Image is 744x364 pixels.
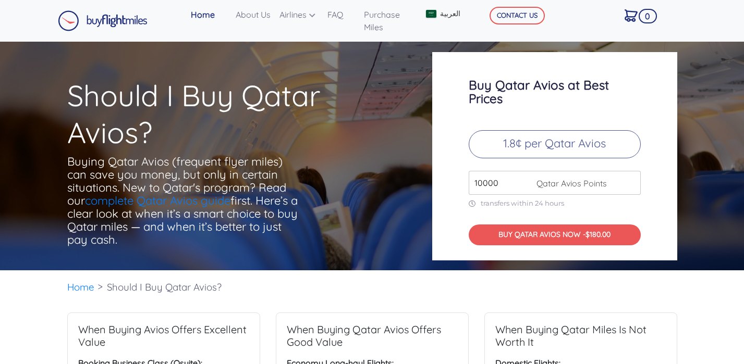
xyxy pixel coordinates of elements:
[495,323,666,348] h2: When Buying Qatar Miles Is Not Worth It
[586,230,611,239] span: $180.00
[67,281,94,293] a: Home
[323,4,360,25] a: FAQ
[469,130,641,158] p: 1.8¢ per Qatar Avios
[67,77,392,151] h1: Should I Buy Qatar Avios?
[287,323,458,348] h2: When Buying Qatar Avios Offers Good Value
[625,9,638,22] img: Cart
[58,10,148,31] img: Buy Flight Miles Logo
[440,8,460,19] span: العربية
[531,177,607,190] span: Qatar Avios Points
[102,270,227,304] li: Should I Buy Qatar Avios?
[469,78,641,105] h3: Buy Qatar Avios at Best Prices
[620,4,652,26] a: 0
[490,7,545,24] button: CONTACT US
[422,4,476,23] a: العربية
[231,4,275,25] a: About Us
[58,8,148,34] a: Buy Flight Miles Logo
[426,10,436,18] img: Arabic
[275,4,323,25] a: Airlines
[85,193,230,208] a: complete Qatar Avios guide
[469,224,641,246] button: BUY QATAR AVIOS NOW -$180.00
[67,155,302,246] p: Buying Qatar Avios (frequent flyer miles) can save you money, but only in certain situations. New...
[78,323,249,348] h2: When Buying Avios Offers Excellent Value
[360,4,417,37] a: Purchase Miles
[639,9,657,23] span: 0
[187,4,231,25] a: Home
[469,199,641,208] p: transfers within 24 hours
